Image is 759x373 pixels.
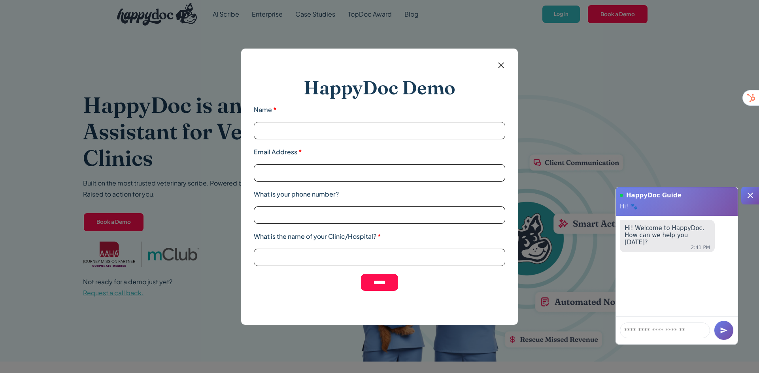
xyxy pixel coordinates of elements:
label: Email Address [254,147,505,157]
label: Name [254,105,505,114]
label: What is your phone number? [254,189,505,199]
label: What is the name of your Clinic/Hospital? [254,232,505,241]
form: Email form 2 [254,61,505,306]
h2: HappyDoc Demo [304,76,455,99]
